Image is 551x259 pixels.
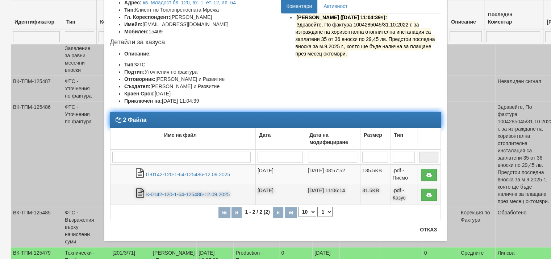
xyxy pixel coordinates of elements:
[110,128,256,150] td: Име на файл: No sort applied, activate to apply an ascending sort
[124,76,155,82] b: Отговорник:
[273,207,283,218] button: Следваща страница
[124,90,270,97] li: [DATE]
[124,51,151,57] b: Описание:
[394,132,403,138] b: Тип
[124,98,162,104] b: Приключен на:
[306,128,360,150] td: Дата на модифициране: No sort applied, activate to apply an ascending sort
[110,39,270,46] h4: Детайли за казуса
[360,165,391,185] td: 135.5KB
[306,185,360,205] td: [DATE] 11:06:14
[218,207,230,218] button: Първа страница
[243,209,271,215] span: 1 - 2 / 2 (2)
[124,83,270,90] li: [PERSON_NAME] и Развитие
[124,62,135,67] b: Тип:
[124,14,170,20] b: Гл. Кореспондент:
[298,207,316,217] select: Брой редове на страница
[124,21,270,28] li: [EMAIL_ADDRESS][DOMAIN_NAME]
[110,185,441,205] tr: К-0142-120-1-64-125486-12.09.2025.pdf - Казус
[124,6,270,13] li: Клиент по Топлопреносната Мрежа
[124,91,155,96] b: Краен Срок:
[391,128,417,150] td: Тип: No sort applied, activate to apply an ascending sort
[110,165,441,185] tr: П-0142-120-1-64-125486-12.09.2025.pdf - Писмо
[296,13,388,21] mark: [PERSON_NAME] ([DATE] 11:04:39ч):
[296,21,435,58] mark: Здравейте, По фактура 1004285045/31.10.2022 г. за изграждане на хоризонтална отоплителна инсталац...
[255,165,306,185] td: [DATE]
[364,132,382,138] b: Размер
[124,29,149,34] b: Мобилен:
[360,185,391,205] td: 31.5KB
[417,128,441,150] td: : No sort applied, activate to apply an ascending sort
[124,68,270,75] li: Уточнения по фактура
[146,192,230,197] a: К-0142-120-1-64-125486-12.09.2025
[360,128,391,150] td: Размер: No sort applied, activate to apply an ascending sort
[391,165,417,185] td: .pdf - Писмо
[255,185,306,205] td: [DATE]
[317,207,333,217] select: Страница номер
[285,207,297,218] button: Последна страница
[164,132,197,138] b: Име на файл
[259,132,271,138] b: Дата
[416,224,441,235] button: Отказ
[306,165,360,185] td: [DATE] 08:57:52
[124,83,150,89] b: Създател:
[124,75,270,83] li: [PERSON_NAME] и Развитие
[296,14,442,57] li: Изпратено до кореспондента
[124,28,270,35] li: 15409
[124,69,145,75] b: Подтип:
[146,172,230,177] a: П-0142-120-1-64-125486-12.09.2025
[309,132,348,145] b: Дата на модифициране
[231,207,242,218] button: Предишна страница
[124,13,270,21] li: [PERSON_NAME]
[123,117,146,123] strong: 2 Файла
[124,7,135,13] b: Тип:
[255,128,306,150] td: Дата: No sort applied, activate to apply an ascending sort
[391,185,417,205] td: .pdf - Казус
[124,21,142,27] b: Имейл:
[124,61,270,68] li: ФТС
[124,97,270,104] li: [DATE] 11:04:39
